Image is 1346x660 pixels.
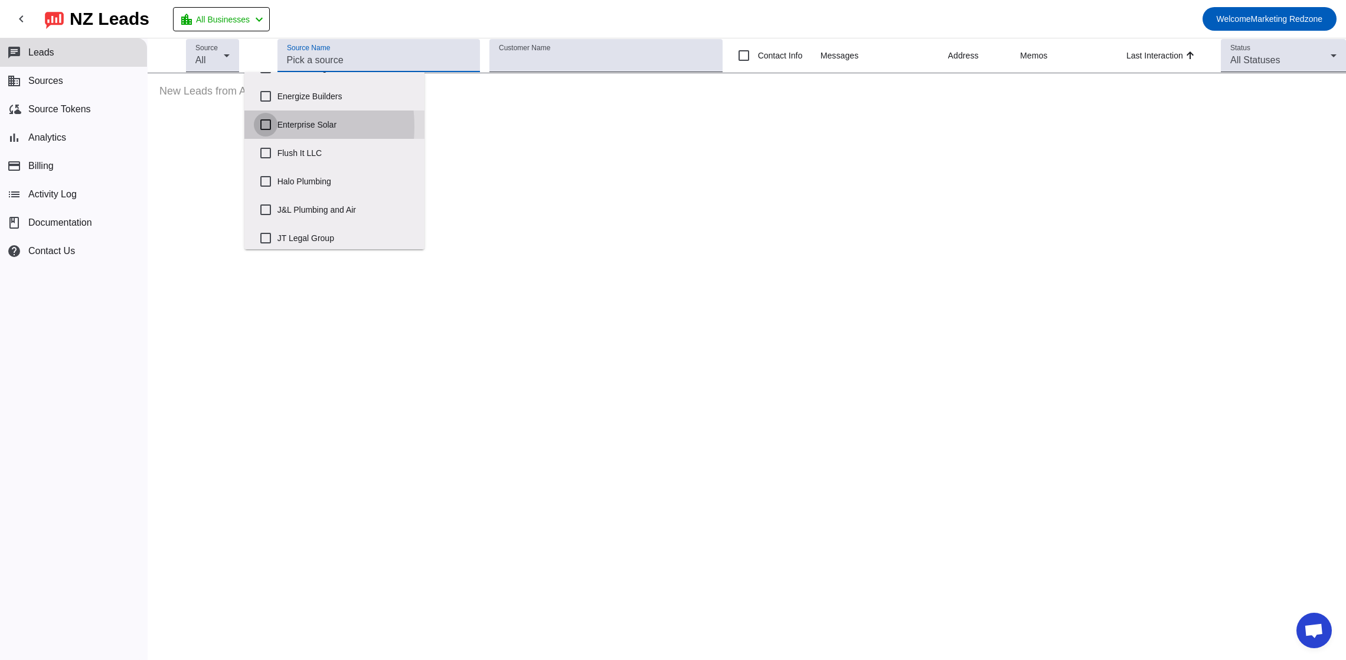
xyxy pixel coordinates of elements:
[499,44,550,52] mat-label: Customer Name
[195,44,218,52] mat-label: Source
[196,11,250,28] span: All Businesses
[28,104,91,115] span: Source Tokens
[277,140,416,166] label: Flush It LLC
[1020,38,1126,73] th: Memos
[7,159,21,173] mat-icon: payment
[7,187,21,201] mat-icon: list
[1126,50,1183,61] div: Last Interaction
[277,112,416,138] label: Enterprise Solar
[28,132,66,143] span: Analytics
[173,7,270,31] button: All Businesses
[7,74,21,88] mat-icon: business
[1217,11,1323,27] span: Marketing Redzone
[179,12,194,27] mat-icon: location_city
[28,189,77,200] span: Activity Log
[821,38,948,73] th: Messages
[756,50,803,61] label: Contact Info
[7,45,21,60] mat-icon: chat
[28,47,54,58] span: Leads
[1230,55,1280,65] span: All Statuses
[7,131,21,145] mat-icon: bar_chart
[148,73,1346,109] p: New Leads from Activated Sources will appear here.
[1230,44,1250,52] mat-label: Status
[28,217,92,228] span: Documentation
[1296,613,1332,648] div: Open chat
[7,244,21,258] mat-icon: help
[1203,7,1337,31] button: WelcomeMarketing Redzone
[195,55,206,65] span: All
[7,216,21,230] span: book
[277,225,416,251] label: JT Legal Group
[45,9,64,29] img: logo
[277,197,416,223] label: J&L Plumbing and Air
[28,161,54,171] span: Billing
[28,76,63,86] span: Sources
[1217,14,1251,24] span: Welcome
[7,102,21,116] mat-icon: cloud_sync
[252,12,266,27] mat-icon: chevron_left
[277,168,416,194] label: Halo Plumbing
[70,11,149,27] div: NZ Leads
[287,53,471,67] input: Pick a source
[287,44,330,52] mat-label: Source Name
[277,83,416,109] label: Energize Builders
[28,246,75,256] span: Contact Us
[948,38,1020,73] th: Address
[14,12,28,26] mat-icon: chevron_left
